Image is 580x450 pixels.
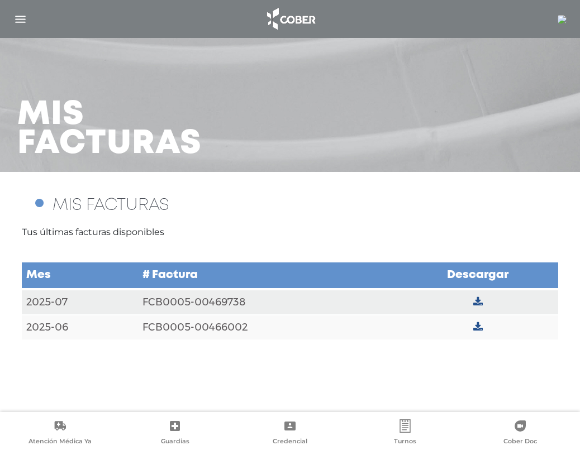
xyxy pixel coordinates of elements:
img: logo_cober_home-white.png [261,6,320,32]
span: MIS FACTURAS [53,198,169,213]
td: FCB0005-00466002 [138,315,398,340]
span: Atención Médica Ya [28,437,92,447]
td: 2025-06 [22,315,138,340]
td: FCB0005-00469738 [138,289,398,315]
p: Tus últimas facturas disponibles [22,226,558,239]
td: # Factura [138,262,398,289]
td: 2025-07 [22,289,138,315]
a: Credencial [232,419,348,448]
span: Guardias [161,437,189,447]
td: Mes [22,262,138,289]
span: Cober Doc [503,437,537,447]
a: Guardias [117,419,232,448]
span: Credencial [273,437,307,447]
a: Turnos [348,419,463,448]
img: Cober_menu-lines-white.svg [13,12,27,26]
span: Turnos [394,437,416,447]
a: Cober Doc [463,419,578,448]
h3: Mis facturas [17,100,202,159]
td: Descargar [398,262,558,289]
a: Atención Médica Ya [2,419,117,448]
img: 97 [558,15,567,24]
